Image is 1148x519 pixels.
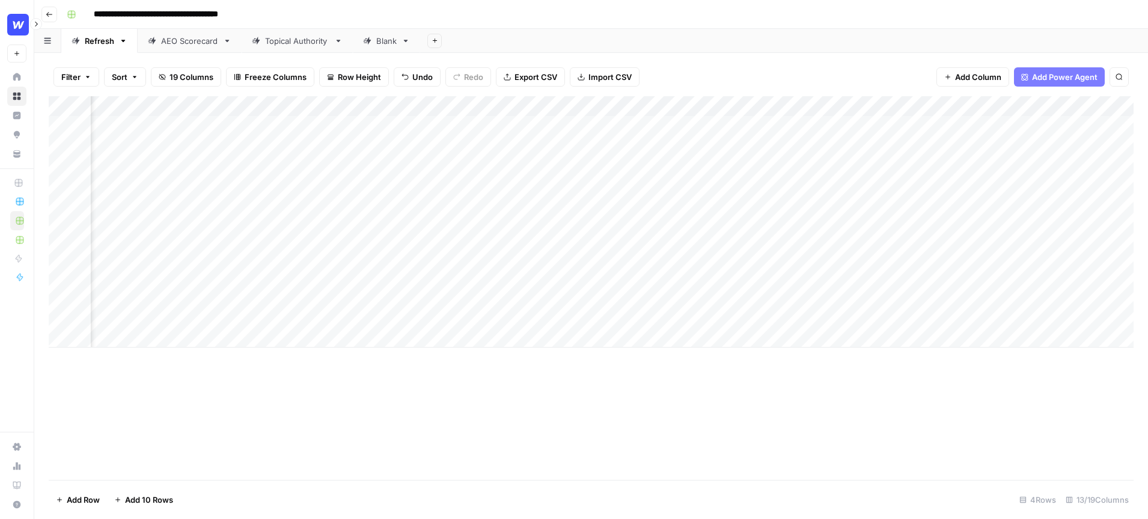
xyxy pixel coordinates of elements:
[7,106,26,125] a: Insights
[7,67,26,87] a: Home
[125,494,173,506] span: Add 10 Rows
[226,67,314,87] button: Freeze Columns
[112,71,127,83] span: Sort
[588,71,632,83] span: Import CSV
[955,71,1001,83] span: Add Column
[338,71,381,83] span: Row Height
[61,29,138,53] a: Refresh
[67,494,100,506] span: Add Row
[7,14,29,35] img: Webflow Logo
[353,29,420,53] a: Blank
[412,71,433,83] span: Undo
[570,67,640,87] button: Import CSV
[7,10,26,40] button: Workspace: Webflow
[7,476,26,495] a: Learning Hub
[1015,490,1061,509] div: 4 Rows
[7,437,26,456] a: Settings
[53,67,99,87] button: Filter
[7,87,26,106] a: Browse
[936,67,1009,87] button: Add Column
[85,35,114,47] div: Refresh
[7,125,26,144] a: Opportunities
[242,29,353,53] a: Topical Authority
[1014,67,1105,87] button: Add Power Agent
[169,71,213,83] span: 19 Columns
[394,67,441,87] button: Undo
[319,67,389,87] button: Row Height
[7,495,26,514] button: Help + Support
[161,35,218,47] div: AEO Scorecard
[464,71,483,83] span: Redo
[151,67,221,87] button: 19 Columns
[496,67,565,87] button: Export CSV
[61,71,81,83] span: Filter
[7,144,26,164] a: Your Data
[445,67,491,87] button: Redo
[104,67,146,87] button: Sort
[138,29,242,53] a: AEO Scorecard
[107,490,180,509] button: Add 10 Rows
[49,490,107,509] button: Add Row
[514,71,557,83] span: Export CSV
[245,71,307,83] span: Freeze Columns
[7,456,26,476] a: Usage
[265,35,329,47] div: Topical Authority
[1032,71,1098,83] span: Add Power Agent
[376,35,397,47] div: Blank
[1061,490,1134,509] div: 13/19 Columns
